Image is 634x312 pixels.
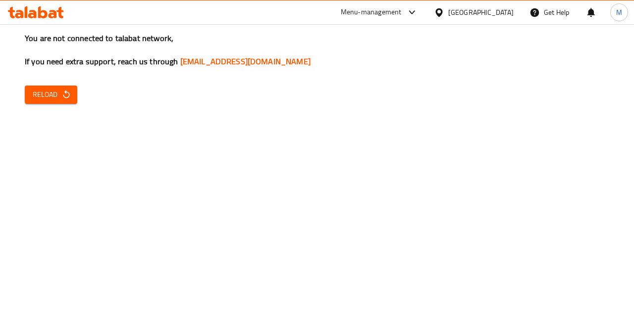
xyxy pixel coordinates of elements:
[341,6,402,18] div: Menu-management
[25,33,609,67] h3: You are not connected to talabat network, If you need extra support, reach us through
[25,86,77,104] button: Reload
[180,54,311,69] a: [EMAIL_ADDRESS][DOMAIN_NAME]
[33,89,69,101] span: Reload
[616,7,622,18] span: M
[448,7,514,18] div: [GEOGRAPHIC_DATA]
